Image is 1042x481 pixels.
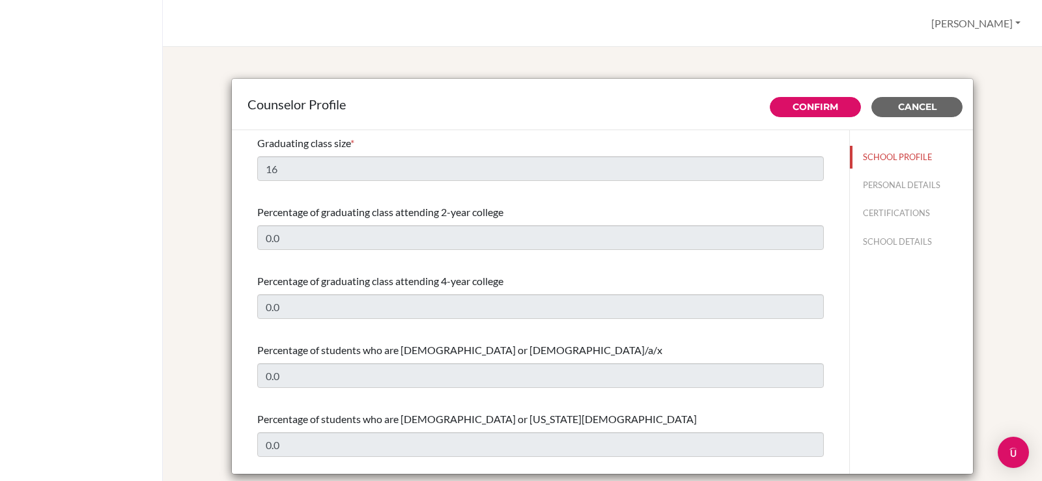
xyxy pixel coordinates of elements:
span: Percentage of graduating class attending 4-year college [257,275,503,287]
span: Percentage of students who are [DEMOGRAPHIC_DATA] or [US_STATE][DEMOGRAPHIC_DATA] [257,413,697,425]
div: Counselor Profile [247,94,957,114]
button: SCHOOL PROFILE [850,146,973,169]
button: PERSONAL DETAILS [850,174,973,197]
span: Percentage of students who are [DEMOGRAPHIC_DATA] or [DEMOGRAPHIC_DATA]/a/x [257,344,662,356]
div: Open Intercom Messenger [998,437,1029,468]
button: SCHOOL DETAILS [850,230,973,253]
span: Percentage of graduating class attending 2-year college [257,206,503,218]
span: Graduating class size [257,137,350,149]
button: CERTIFICATIONS [850,202,973,225]
button: [PERSON_NAME] [925,11,1026,36]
